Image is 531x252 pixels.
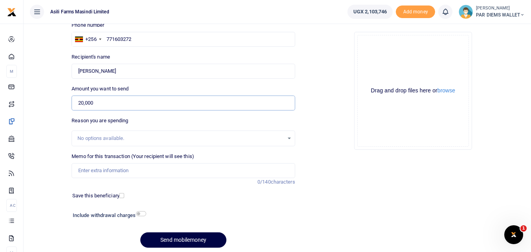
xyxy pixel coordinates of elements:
div: Uganda: +256 [72,32,103,46]
img: profile-user [459,5,473,19]
label: Memo for this transaction (Your recipient will see this) [72,153,194,160]
label: Recipient's name [72,53,110,61]
li: Wallet ballance [344,5,396,19]
label: Reason you are spending [72,117,128,125]
a: UGX 2,103,746 [347,5,393,19]
span: Add money [396,6,435,18]
li: M [6,65,17,78]
a: logo-small logo-large logo-large [7,9,17,15]
li: Ac [6,199,17,212]
button: Send mobilemoney [140,232,226,248]
a: Add money [396,8,435,14]
input: Enter extra information [72,163,295,178]
label: Amount you want to send [72,85,129,93]
iframe: Intercom live chat [504,225,523,244]
li: Toup your wallet [396,6,435,18]
div: File Uploader [354,32,472,150]
div: +256 [85,35,96,43]
small: [PERSON_NAME] [476,5,525,12]
button: browse [437,88,455,93]
input: Loading name... [72,64,295,79]
h6: Include withdrawal charges [73,212,143,219]
span: characters [271,179,295,185]
span: PAR DIEMS WALLET [476,11,525,18]
span: UGX 2,103,746 [353,8,387,16]
label: Phone number [72,21,104,29]
span: 1 [520,225,527,232]
span: Asili Farms Masindi Limited [47,8,112,15]
label: Save this beneficiary [72,192,119,200]
img: logo-small [7,7,17,17]
input: Enter phone number [72,32,295,47]
div: No options available. [77,134,283,142]
span: 0/140 [257,179,271,185]
input: UGX [72,96,295,110]
a: profile-user [PERSON_NAME] PAR DIEMS WALLET [459,5,525,19]
div: Drag and drop files here or [358,87,469,94]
